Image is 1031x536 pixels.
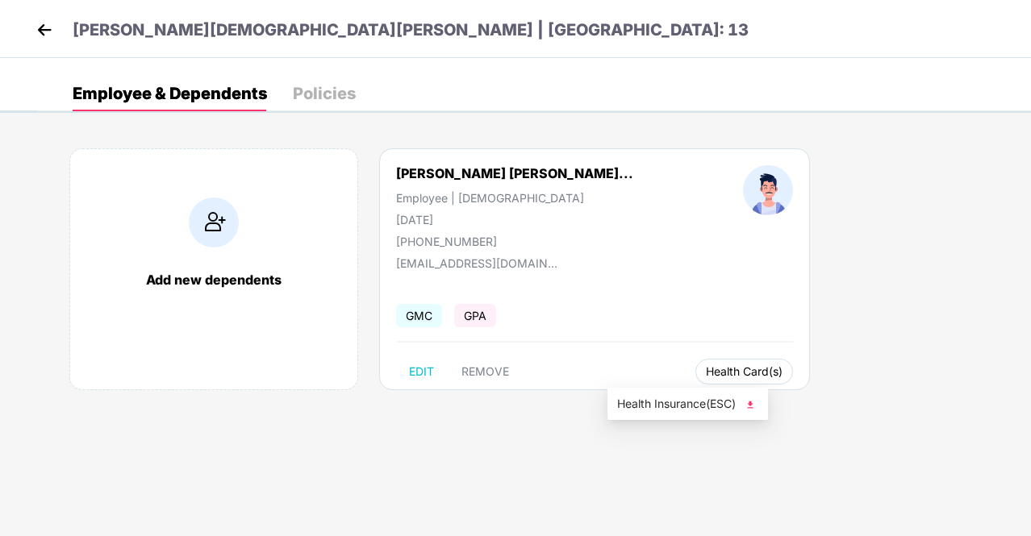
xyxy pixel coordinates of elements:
[742,397,758,413] img: svg+xml;base64,PHN2ZyB4bWxucz0iaHR0cDovL3d3dy53My5vcmcvMjAwMC9zdmciIHhtbG5zOnhsaW5rPSJodHRwOi8vd3...
[73,85,267,102] div: Employee & Dependents
[695,359,793,384] button: Health Card(s)
[396,165,633,181] div: [PERSON_NAME] [PERSON_NAME]...
[743,165,793,215] img: profileImage
[461,365,509,378] span: REMOVE
[32,18,56,42] img: back
[396,213,633,226] div: [DATE]
[86,272,341,288] div: Add new dependents
[396,191,633,205] div: Employee | [DEMOGRAPHIC_DATA]
[706,368,783,376] span: Health Card(s)
[617,395,758,413] span: Health Insurance(ESC)
[454,304,496,327] span: GPA
[396,359,447,384] button: EDIT
[396,304,442,327] span: GMC
[189,197,239,247] img: addIcon
[409,365,434,378] span: EDIT
[396,235,633,248] div: [PHONE_NUMBER]
[293,85,356,102] div: Policies
[396,256,557,270] div: [EMAIL_ADDRESS][DOMAIN_NAME]
[449,359,522,384] button: REMOVE
[73,18,749,43] p: [PERSON_NAME][DEMOGRAPHIC_DATA][PERSON_NAME] | [GEOGRAPHIC_DATA]: 13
